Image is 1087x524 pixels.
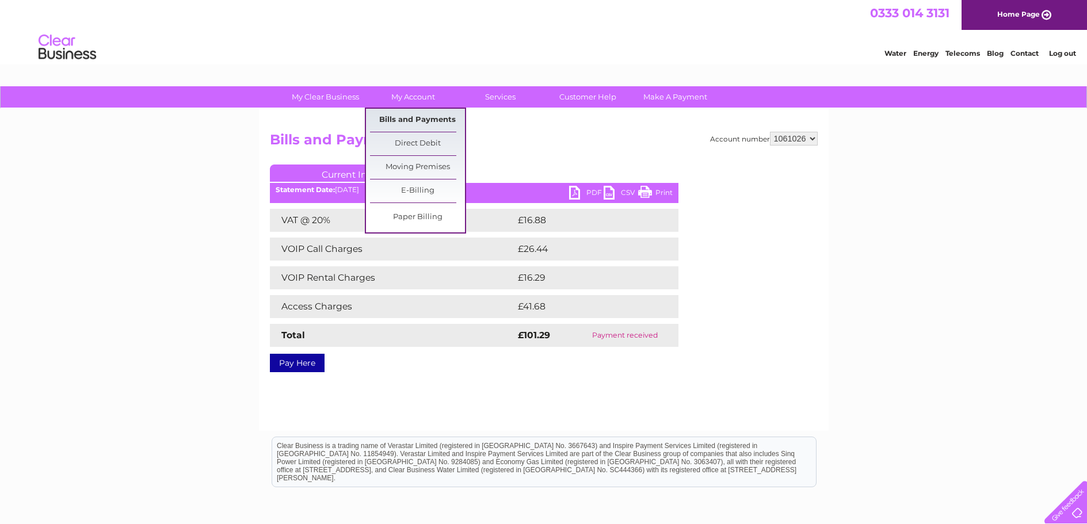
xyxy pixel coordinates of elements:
[370,179,465,202] a: E-Billing
[604,186,638,202] a: CSV
[270,132,818,154] h2: Bills and Payments
[270,266,515,289] td: VOIP Rental Charges
[1049,49,1076,58] a: Log out
[638,186,673,202] a: Print
[571,324,678,347] td: Payment received
[628,86,723,108] a: Make A Payment
[945,49,980,58] a: Telecoms
[365,86,460,108] a: My Account
[278,86,373,108] a: My Clear Business
[540,86,635,108] a: Customer Help
[270,238,515,261] td: VOIP Call Charges
[272,6,816,56] div: Clear Business is a trading name of Verastar Limited (registered in [GEOGRAPHIC_DATA] No. 3667643...
[270,295,515,318] td: Access Charges
[270,186,678,194] div: [DATE]
[710,132,818,146] div: Account number
[270,209,515,232] td: VAT @ 20%
[370,156,465,179] a: Moving Premises
[569,186,604,202] a: PDF
[281,330,305,341] strong: Total
[276,185,335,194] b: Statement Date:
[1010,49,1039,58] a: Contact
[884,49,906,58] a: Water
[515,266,654,289] td: £16.29
[515,295,654,318] td: £41.68
[870,6,949,20] a: 0333 014 3131
[515,209,655,232] td: £16.88
[453,86,548,108] a: Services
[913,49,939,58] a: Energy
[370,206,465,229] a: Paper Billing
[270,354,325,372] a: Pay Here
[370,132,465,155] a: Direct Debit
[38,30,97,65] img: logo.png
[987,49,1004,58] a: Blog
[270,165,443,182] a: Current Invoice
[515,238,656,261] td: £26.44
[518,330,550,341] strong: £101.29
[370,109,465,132] a: Bills and Payments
